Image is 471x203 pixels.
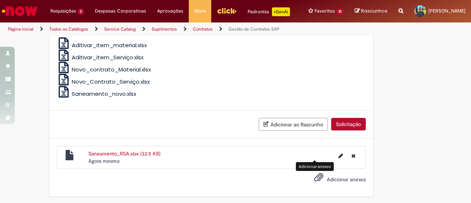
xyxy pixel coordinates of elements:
span: 3 [78,8,84,15]
span: Requisições [50,7,76,15]
span: 21 [336,8,344,15]
time: 01/10/2025 15:37:24 [88,158,120,164]
span: Saneamento_novo.xlsx [72,90,136,98]
span: Aprovações [157,7,183,15]
span: Adicionar anexos [327,176,366,183]
span: Aditivar_item_Serviço.xlsx [72,53,144,61]
a: Gestão de Contratos SAP [229,26,279,32]
button: Editar nome de arquivo Saneamento_RSA.xlsx [334,150,347,162]
a: Aditivar_item_material.xlsx [57,41,147,49]
span: Agora mesmo [88,158,120,164]
a: Rascunhos [355,8,387,15]
span: [PERSON_NAME] [428,8,465,14]
a: Todos os Catálogos [49,26,88,32]
span: Rascunhos [361,7,387,14]
a: Página inicial [8,26,33,32]
div: Adicionar anexos [296,162,334,171]
button: Solicitação [331,118,366,130]
span: Despesas Corporativas [95,7,146,15]
button: Adicionar anexos [312,171,325,188]
div: Padroniza [248,7,290,16]
span: Aditivar_item_material.xlsx [72,41,147,49]
img: click_logo_yellow_360x200.png [217,5,237,16]
span: Favoritos [315,7,335,15]
button: Excluir Saneamento_RSA.xlsx [347,150,360,162]
p: +GenAi [272,7,290,16]
a: Saneamento_RSA.xlsx (32.5 KB) [88,150,160,157]
button: Adicionar ao Rascunho [259,118,328,131]
a: Novo_contrato_Material.xlsx [57,66,151,73]
span: More [194,7,206,15]
a: Service Catalog [104,26,136,32]
span: Novo_Contrato_Serviço.xlsx [72,78,150,85]
a: Suprimentos [152,26,177,32]
a: Aditivar_item_Serviço.xlsx [57,53,144,61]
a: Contratos [193,26,213,32]
span: Novo_contrato_Material.xlsx [72,66,151,73]
img: ServiceNow [1,4,39,18]
a: Novo_Contrato_Serviço.xlsx [57,78,150,85]
a: Saneamento_novo.xlsx [57,90,137,98]
ul: Trilhas de página [6,22,308,36]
